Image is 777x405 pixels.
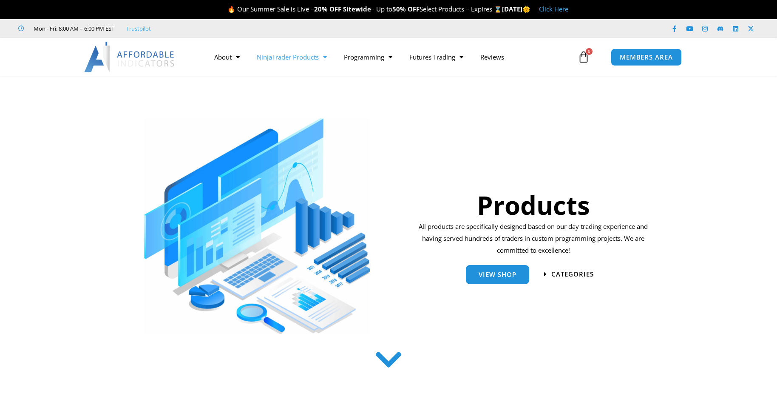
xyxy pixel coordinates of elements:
[335,47,401,67] a: Programming
[314,5,341,13] strong: 20% OFF
[343,5,371,13] strong: Sitewide
[206,47,576,67] nav: Menu
[472,47,513,67] a: Reviews
[416,187,651,223] h1: Products
[565,45,602,69] a: 0
[416,221,651,257] p: All products are specifically designed based on our day trading experience and having served hund...
[586,48,593,55] span: 0
[544,271,594,277] a: categories
[144,118,370,334] img: ProductsSection scaled | Affordable Indicators – NinjaTrader
[206,47,248,67] a: About
[401,47,472,67] a: Futures Trading
[479,271,516,278] span: View Shop
[502,5,530,13] strong: [DATE]
[126,23,151,34] a: Trustpilot
[522,5,530,13] span: 🌞
[31,23,114,34] span: Mon - Fri: 8:00 AM – 6:00 PM EST
[539,5,568,13] a: Click Here
[227,5,502,13] span: 🔥 Our Summer Sale is Live – – Up to Select Products – Expires ⌛
[551,271,594,277] span: categories
[620,54,673,60] span: MEMBERS AREA
[84,42,176,72] img: LogoAI | Affordable Indicators – NinjaTrader
[248,47,335,67] a: NinjaTrader Products
[392,5,420,13] strong: 50% OFF
[466,265,529,284] a: View Shop
[611,48,682,66] a: MEMBERS AREA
